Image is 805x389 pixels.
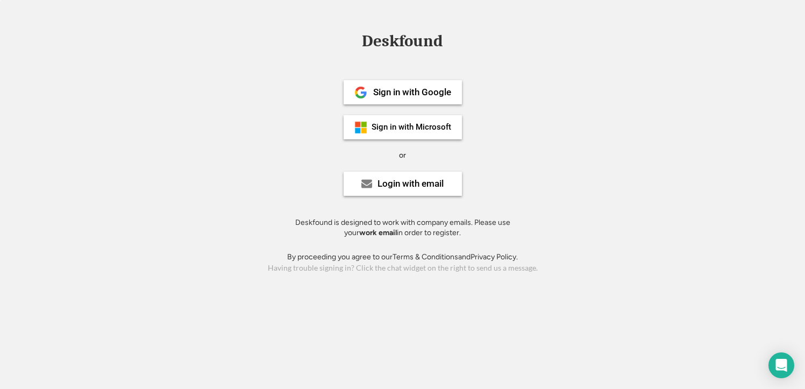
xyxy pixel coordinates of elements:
[373,88,451,97] div: Sign in with Google
[282,217,524,238] div: Deskfound is designed to work with company emails. Please use your in order to register.
[359,228,397,237] strong: work email
[768,352,794,378] div: Open Intercom Messenger
[377,179,444,188] div: Login with email
[399,150,406,161] div: or
[287,252,518,263] div: By proceeding you agree to our and
[372,123,451,131] div: Sign in with Microsoft
[354,121,367,134] img: ms-symbollockup_mssymbol_19.png
[471,252,518,261] a: Privacy Policy.
[354,86,367,99] img: 1024px-Google__G__Logo.svg.png
[357,33,448,49] div: Deskfound
[393,252,458,261] a: Terms & Conditions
